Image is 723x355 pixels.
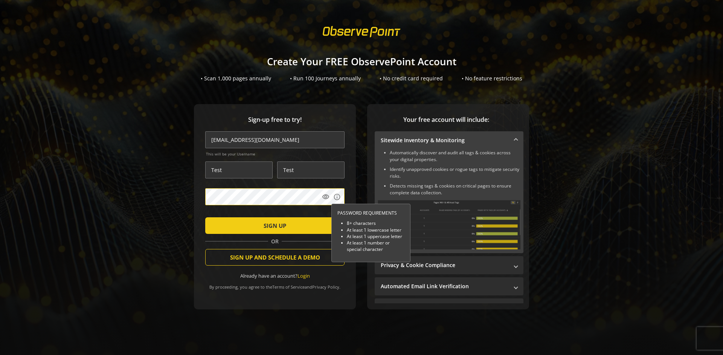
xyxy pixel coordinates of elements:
li: At least 1 lowercase letter [347,227,404,233]
div: PASSWORD REQUIREMENTS [337,210,404,216]
mat-expansion-panel-header: Privacy & Cookie Compliance [375,256,523,274]
span: Sign-up free to try! [205,115,345,124]
img: Sitewide Inventory & Monitoring [378,200,520,249]
div: • Scan 1,000 pages annually [201,75,271,82]
li: Identify unapproved cookies or rogue tags to mitigate security risks. [390,166,520,180]
div: Already have an account? [205,272,345,280]
mat-icon: info [333,193,341,201]
button: SIGN UP [205,217,345,234]
a: Privacy Policy [312,284,339,290]
div: • No feature restrictions [462,75,522,82]
div: • Run 100 Journeys annually [290,75,361,82]
span: OR [268,238,282,245]
li: Automatically discover and audit all tags & cookies across your digital properties. [390,149,520,163]
input: Last Name * [277,161,345,178]
a: Login [297,272,310,279]
mat-panel-title: Automated Email Link Verification [381,283,508,290]
mat-panel-title: Privacy & Cookie Compliance [381,261,508,269]
mat-icon: visibility [322,193,329,201]
span: SIGN UP [264,219,286,232]
div: Sitewide Inventory & Monitoring [375,149,523,253]
input: First Name * [205,161,273,178]
mat-expansion-panel-header: Sitewide Inventory & Monitoring [375,131,523,149]
input: Email Address (name@work-email.com) * [205,131,345,148]
li: Detects missing tags & cookies on critical pages to ensure complete data collection. [390,183,520,196]
mat-expansion-panel-header: Automated Email Link Verification [375,277,523,295]
li: At least 1 number or special character [347,240,404,252]
a: Terms of Service [272,284,305,290]
span: This will be your Username [206,151,345,157]
button: SIGN UP AND SCHEDULE A DEMO [205,249,345,266]
li: At least 1 uppercase letter [347,233,404,240]
li: 8+ characters [347,220,404,226]
span: Your free account will include: [375,115,518,124]
mat-expansion-panel-header: Performance Monitoring with Web Vitals [375,298,523,317]
mat-panel-title: Sitewide Inventory & Monitoring [381,137,508,144]
span: SIGN UP AND SCHEDULE A DEMO [230,250,320,264]
div: • No credit card required [380,75,443,82]
div: By proceeding, you agree to the and . [205,279,345,290]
